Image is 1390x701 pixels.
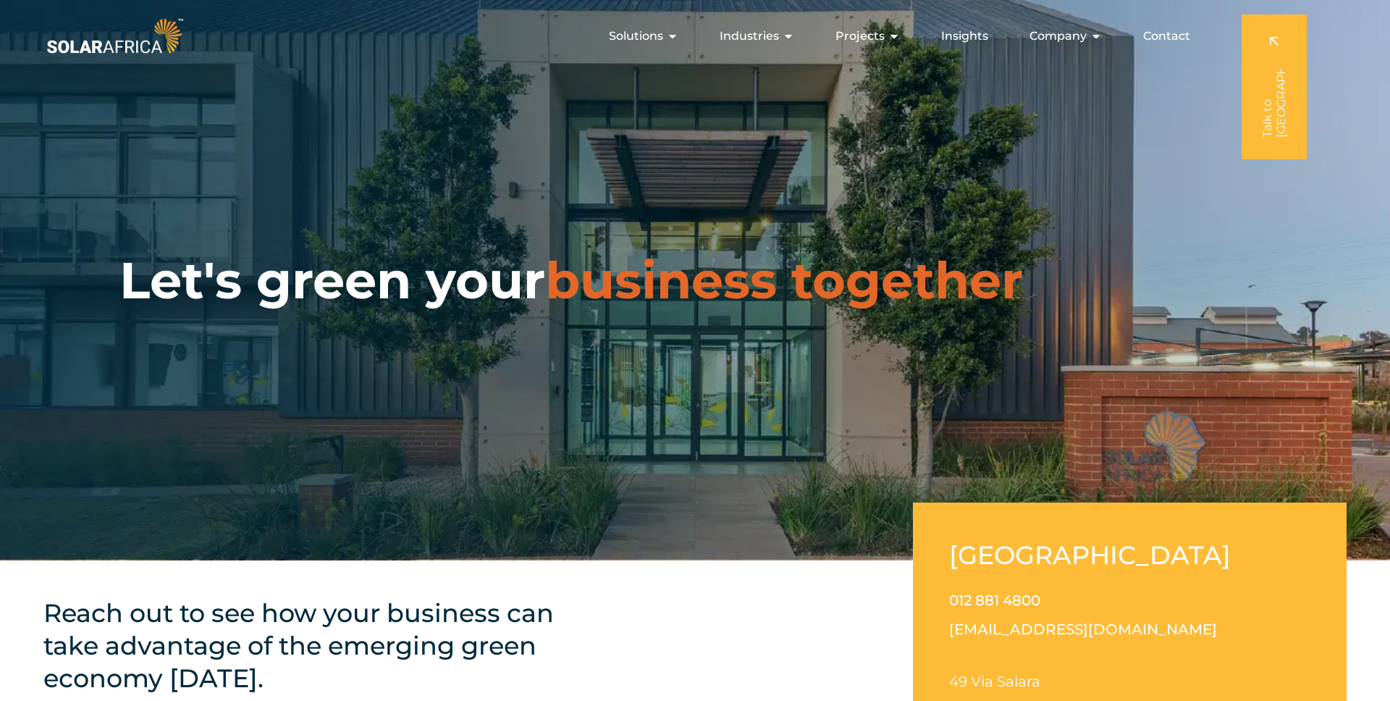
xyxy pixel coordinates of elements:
div: Menu Toggle [186,22,1202,51]
nav: Menu [186,22,1202,51]
span: Company [1029,28,1087,45]
a: Insights [941,28,988,45]
a: Contact [1143,28,1190,45]
span: 49 Via Salara [949,673,1040,690]
h4: Reach out to see how your business can take advantage of the emerging green economy [DATE]. [43,597,586,694]
span: Solutions [609,28,663,45]
a: 012 881 4800 [949,592,1040,609]
h1: Let's green your [119,250,1023,311]
span: Projects [835,28,885,45]
a: [EMAIL_ADDRESS][DOMAIN_NAME] [949,621,1217,638]
h2: [GEOGRAPHIC_DATA] [949,539,1242,571]
span: Industries [720,28,779,45]
span: business together [545,249,1023,311]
